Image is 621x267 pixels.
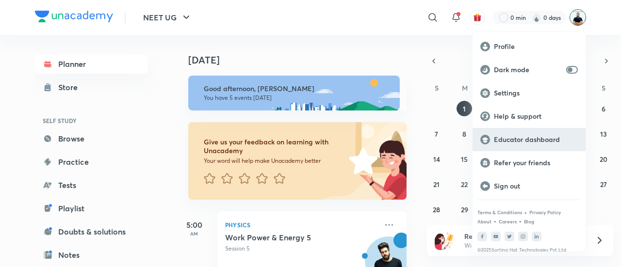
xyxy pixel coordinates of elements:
[473,81,586,105] a: Settings
[473,105,586,128] a: Help & support
[494,182,578,190] p: Sign out
[477,247,581,253] p: © 2025 Sorting Hat Technologies Pvt Ltd
[524,219,534,224] a: Blog
[473,35,586,58] a: Profile
[493,217,497,225] div: •
[519,217,522,225] div: •
[494,65,562,74] p: Dark mode
[494,158,578,167] p: Refer your friends
[494,112,578,121] p: Help & support
[529,209,561,215] a: Privacy Policy
[494,89,578,97] p: Settings
[477,219,491,224] a: About
[473,151,586,174] a: Refer your friends
[524,208,527,217] div: •
[494,135,578,144] p: Educator dashboard
[494,42,578,51] p: Profile
[499,219,517,224] a: Careers
[473,128,586,151] a: Educator dashboard
[477,209,522,215] a: Terms & Conditions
